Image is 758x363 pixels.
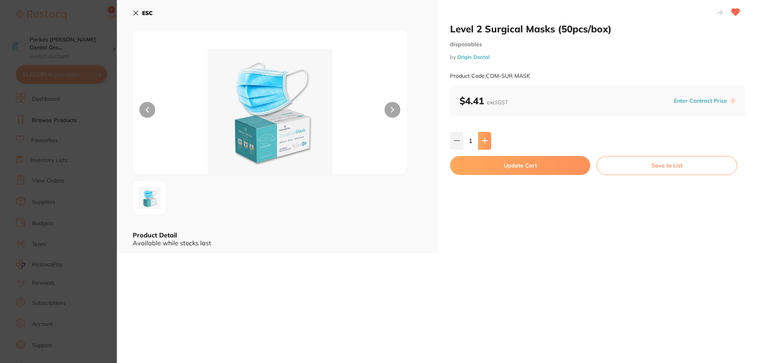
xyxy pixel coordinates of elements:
img: LTEtanBn [135,184,164,212]
button: Enter Contract Price [672,97,730,105]
button: Save to List [597,156,737,175]
label: i [730,98,736,104]
div: Available while stocks last [133,239,422,246]
b: $4.41 [460,95,508,107]
a: Origin Dental [457,54,490,60]
button: Update Cart [450,156,590,175]
small: Product Code: COM-SUR MASK [450,73,530,79]
b: Product Detail [133,231,177,239]
small: by [450,54,745,60]
b: ESC [142,9,153,17]
img: LTEtanBn [188,49,352,174]
small: disposables [450,41,745,48]
h2: Level 2 Surgical Masks (50pcs/box) [450,23,745,35]
button: ESC [133,6,153,20]
span: excl. GST [487,99,508,106]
